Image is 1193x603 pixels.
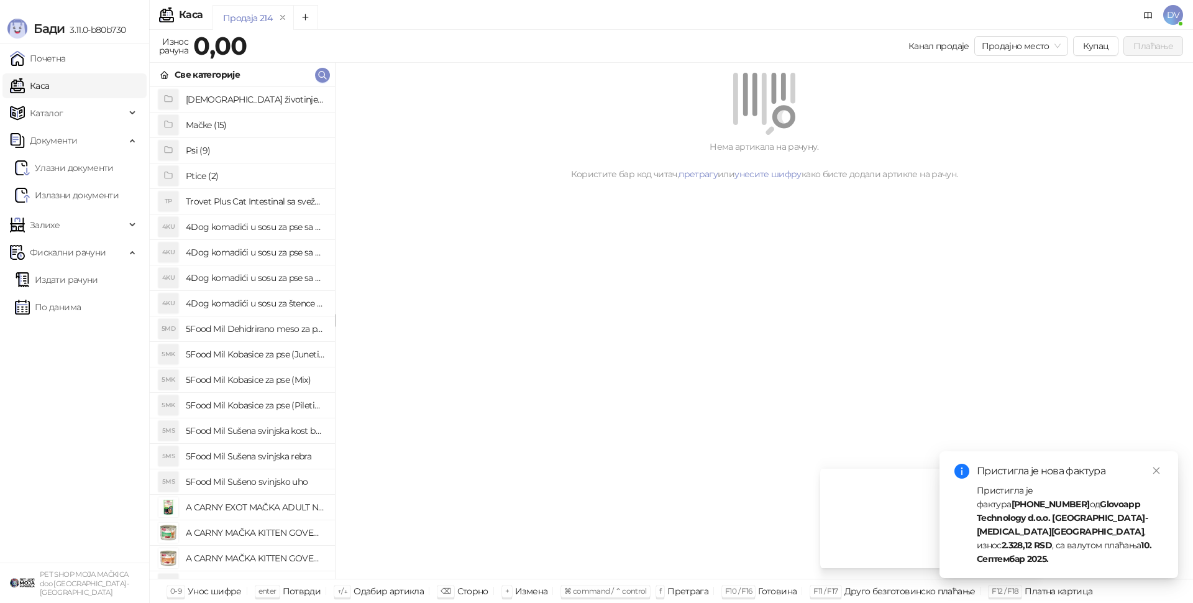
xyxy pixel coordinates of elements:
[34,21,65,36] span: Бади
[564,586,647,596] span: ⌘ command / ⌃ control
[954,464,969,479] span: info-circle
[175,68,240,81] div: Све категорије
[15,295,81,320] a: По данима
[505,586,509,596] span: +
[1073,36,1119,56] button: Купац
[158,446,178,466] div: 5MS
[186,90,325,109] h4: [DEMOGRAPHIC_DATA] životinje (3)
[186,421,325,441] h4: 5Food Mil Sušena svinjska kost buta
[1152,466,1161,475] span: close
[186,191,325,211] h4: Trovet Plus Cat Intestinal sa svežom ribom (85g)
[188,583,242,599] div: Унос шифре
[186,268,325,288] h4: 4Dog komadići u sosu za pse sa piletinom i govedinom (4x100g)
[186,395,325,415] h4: 5Food Mil Kobasice za pse (Piletina)
[65,24,126,35] span: 3.11.0-b80b730
[30,213,60,237] span: Залихе
[1012,499,1090,510] strong: [PHONE_NUMBER]
[186,115,325,135] h4: Mačke (15)
[186,446,325,466] h4: 5Food Mil Sušena svinjska rebra
[186,370,325,390] h4: 5Food Mil Kobasice za pse (Mix)
[354,583,424,599] div: Одабир артикла
[977,484,1163,566] div: Пристигла је фактура од , износ , са валутом плаћања
[186,140,325,160] h4: Psi (9)
[170,586,181,596] span: 0-9
[659,586,661,596] span: f
[158,574,178,594] div: ABP
[179,10,203,20] div: Каса
[186,242,325,262] h4: 4Dog komadići u sosu za pse sa piletinom (100g)
[186,523,325,543] h4: A CARNY MAČKA KITTEN GOVEDINA,PILETINA I ZEC 200g
[186,344,325,364] h4: 5Food Mil Kobasice za pse (Junetina)
[813,586,838,596] span: F11 / F17
[10,73,49,98] a: Каса
[992,586,1018,596] span: F12 / F18
[758,583,797,599] div: Готовина
[441,586,450,596] span: ⌫
[158,370,178,390] div: 5MK
[223,11,272,25] div: Продаја 214
[725,586,752,596] span: F10 / F16
[1150,464,1163,477] a: Close
[30,240,106,265] span: Фискални рачуни
[158,344,178,364] div: 5MK
[15,267,98,292] a: Издати рачуни
[158,268,178,288] div: 4KU
[158,497,178,517] img: Slika
[186,548,325,568] h4: A CARNY MAČKA KITTEN GOVEDINA,TELETINA I PILETINA 200g
[667,583,708,599] div: Претрага
[186,217,325,237] h4: 4Dog komadići u sosu za pse sa govedinom (100g)
[30,101,63,126] span: Каталог
[977,464,1163,479] div: Пристигла је нова фактура
[157,34,191,58] div: Износ рачуна
[258,586,277,596] span: enter
[977,499,1148,537] strong: Glovoapp Technology d.o.o. [GEOGRAPHIC_DATA]-[MEDICAL_DATA][GEOGRAPHIC_DATA]
[158,293,178,313] div: 4KU
[193,30,247,61] strong: 0,00
[158,395,178,415] div: 5MK
[283,583,321,599] div: Потврди
[158,242,178,262] div: 4KU
[186,472,325,492] h4: 5Food Mil Sušeno svinjsko uho
[350,140,1178,181] div: Нема артикала на рачуну. Користите бар код читач, или како бисте додали артикле на рачун.
[30,128,77,153] span: Документи
[40,570,129,597] small: PET SHOP MOJA MAČKICA doo [GEOGRAPHIC_DATA]-[GEOGRAPHIC_DATA]
[7,19,27,39] img: Logo
[275,12,291,23] button: remove
[150,87,335,579] div: grid
[186,293,325,313] h4: 4Dog komadići u sosu za štence sa piletinom (100g)
[10,46,66,71] a: Почетна
[158,217,178,237] div: 4KU
[515,583,547,599] div: Измена
[293,5,318,30] button: Add tab
[1138,5,1158,25] a: Документација
[679,168,718,180] a: претрагу
[457,583,488,599] div: Сторно
[10,571,35,596] img: 64x64-companyLogo-9f44b8df-f022-41eb-b7d6-300ad218de09.png
[158,472,178,492] div: 5MS
[337,586,347,596] span: ↑/↓
[908,39,969,53] div: Канал продаје
[1123,36,1183,56] button: Плаћање
[734,168,802,180] a: унесите шифру
[15,155,114,180] a: Ulazni dokumentiУлазни документи
[158,421,178,441] div: 5MS
[982,37,1061,55] span: Продајно место
[158,523,178,543] img: Slika
[1163,5,1183,25] span: DV
[844,583,976,599] div: Друго безготовинско плаћање
[186,166,325,186] h4: Ptice (2)
[15,183,119,208] a: Излазни документи
[186,574,325,594] h4: ADIVA Biotic Powder (1 kesica)
[158,191,178,211] div: TP
[158,548,178,568] img: Slika
[1025,583,1092,599] div: Платна картица
[186,319,325,339] h4: 5Food Mil Dehidrirano meso za pse
[186,497,325,517] h4: A CARNY EXOT MAČKA ADULT NOJ 85g
[158,319,178,339] div: 5MD
[1002,540,1052,551] strong: 2.328,12 RSD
